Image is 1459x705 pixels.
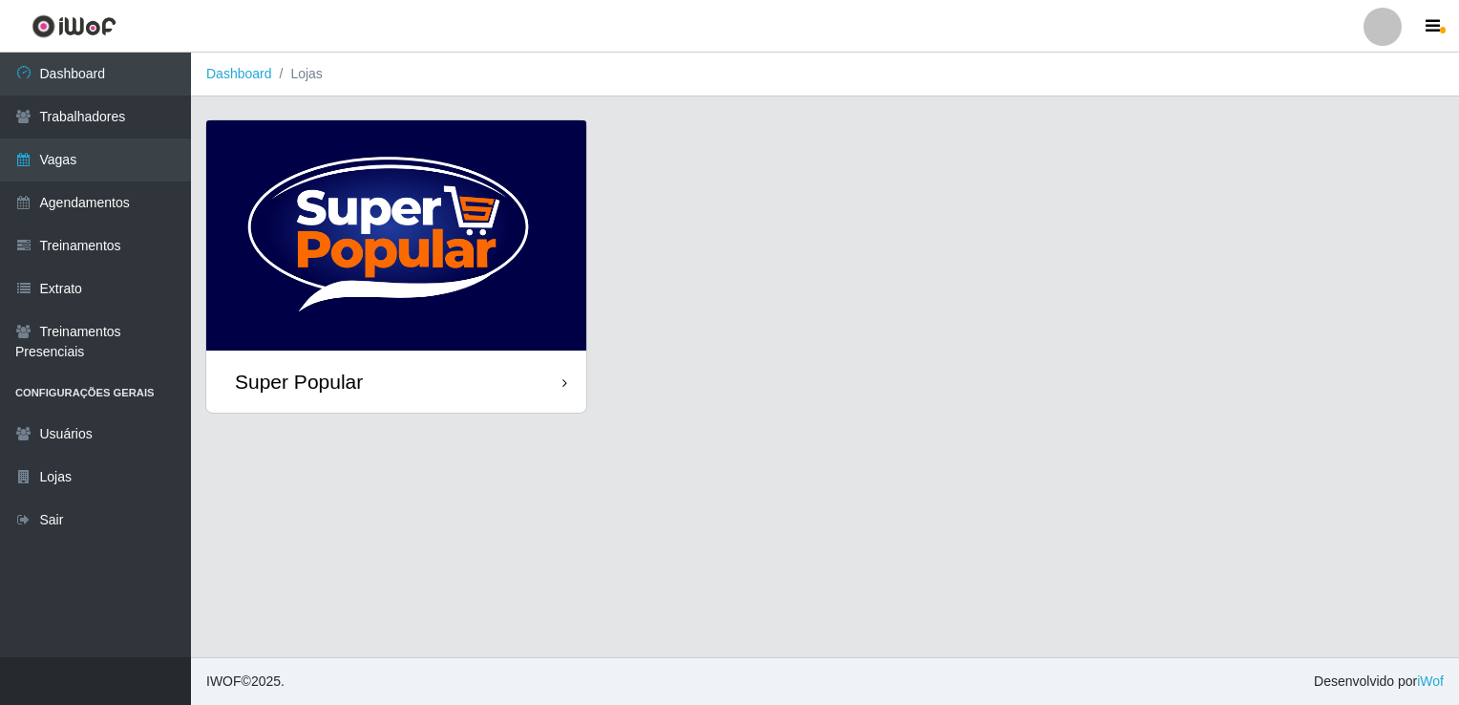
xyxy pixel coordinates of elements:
span: © 2025 . [206,672,285,692]
li: Lojas [272,64,323,84]
img: cardImg [206,120,586,351]
a: Super Popular [206,120,586,413]
span: IWOF [206,673,242,689]
a: Dashboard [206,66,272,81]
div: Super Popular [235,370,363,394]
span: Desenvolvido por [1314,672,1444,692]
img: CoreUI Logo [32,14,116,38]
nav: breadcrumb [191,53,1459,96]
a: iWof [1417,673,1444,689]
